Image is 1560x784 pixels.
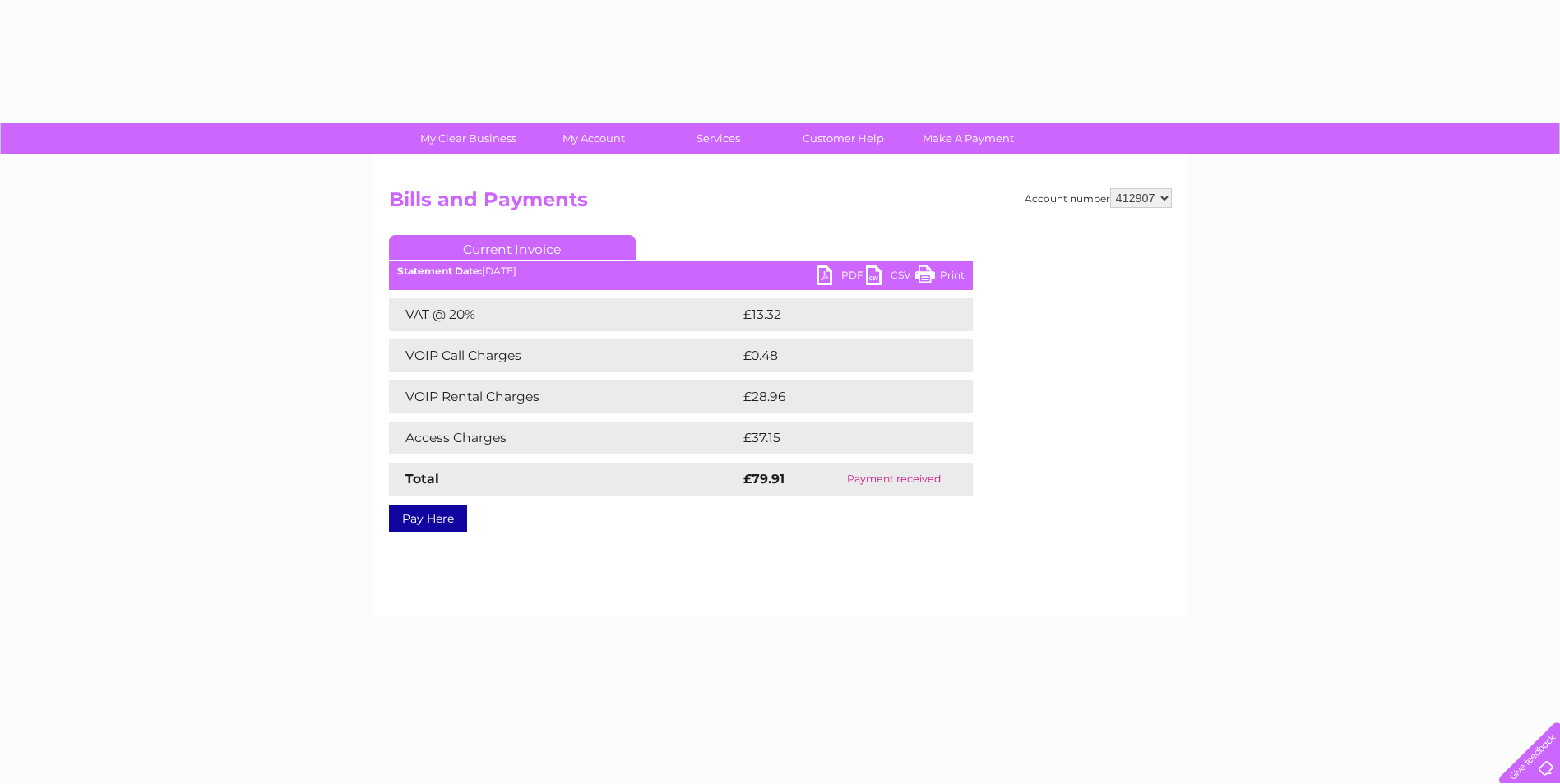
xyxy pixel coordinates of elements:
td: £13.32 [739,298,937,331]
a: Make A Payment [900,123,1036,154]
a: Current Invoice [389,235,636,260]
b: Statement Date: [397,265,482,277]
td: VOIP Call Charges [389,339,739,372]
a: Pay Here [389,505,467,532]
div: Account number [1025,188,1172,208]
a: Print [915,265,965,289]
a: My Account [525,123,661,154]
a: PDF [817,265,866,289]
td: £0.48 [739,339,935,372]
h2: Bills and Payments [389,188,1172,219]
a: My Clear Business [400,123,536,154]
td: £28.96 [739,380,941,413]
td: Payment received [815,463,972,496]
td: £37.15 [739,422,937,454]
div: [DATE] [389,265,973,277]
td: Access Charges [389,422,739,454]
strong: Total [405,471,439,487]
a: Services [650,123,786,154]
a: CSV [866,265,915,289]
td: VAT @ 20% [389,298,739,331]
strong: £79.91 [743,471,785,487]
a: Customer Help [775,123,911,154]
td: VOIP Rental Charges [389,380,739,413]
